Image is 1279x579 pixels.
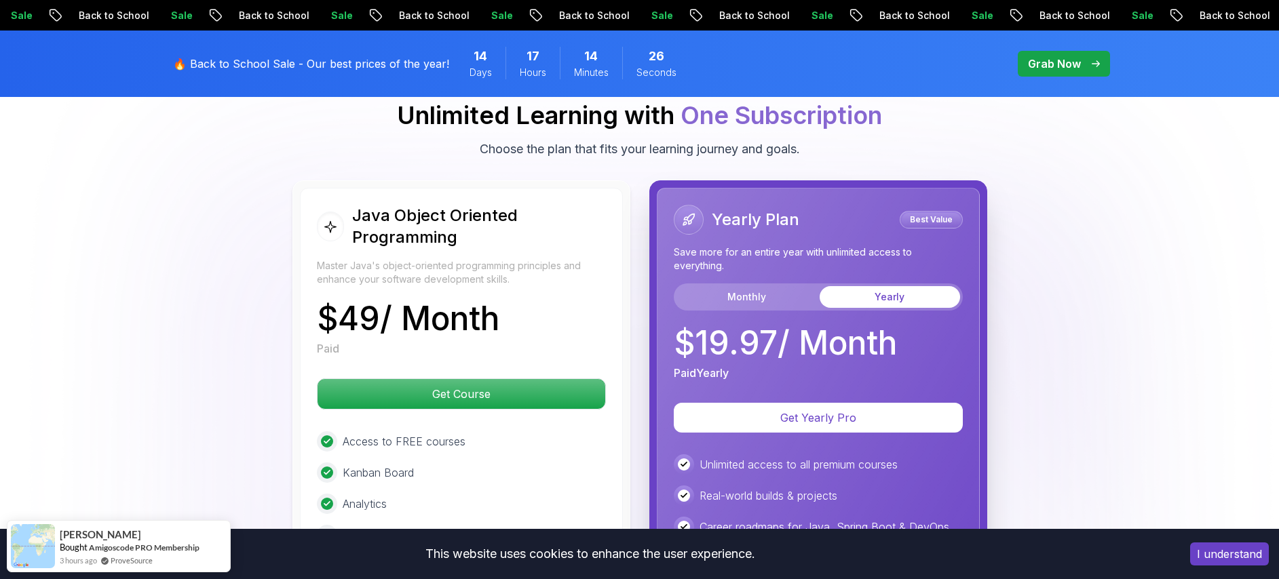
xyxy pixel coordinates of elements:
[60,542,88,553] span: Bought
[636,66,676,79] span: Seconds
[49,9,141,22] p: Back to School
[352,205,605,248] h2: Java Object Oriented Programming
[11,524,55,568] img: provesource social proof notification image
[902,213,961,226] p: Best Value
[622,9,665,22] p: Sale
[674,403,963,433] button: Get Yearly Pro
[317,302,499,335] p: $ 49 / Month
[1170,9,1262,22] p: Back to School
[89,542,199,553] a: Amigoscode PRO Membership
[782,9,825,22] p: Sale
[111,555,153,566] a: ProveSource
[689,9,782,22] p: Back to School
[676,286,817,308] button: Monthly
[712,209,799,231] h2: Yearly Plan
[60,529,141,540] span: [PERSON_NAME]
[397,102,882,129] h2: Unlimited Learning with
[343,496,387,512] p: Analytics
[649,47,664,66] span: 26 Seconds
[1102,9,1145,22] p: Sale
[343,433,465,450] p: Access to FREE courses
[173,56,449,72] p: 🔥 Back to School Sale - Our best prices of the year!
[318,379,605,409] p: Get Course
[700,519,949,535] p: Career roadmaps for Java, Spring Boot & DevOps
[141,9,185,22] p: Sale
[461,9,505,22] p: Sale
[850,9,942,22] p: Back to School
[470,66,492,79] span: Days
[527,47,539,66] span: 17 Hours
[369,9,461,22] p: Back to School
[574,66,609,79] span: Minutes
[674,245,963,273] p: Save more for an entire year with unlimited access to everything.
[317,259,606,286] p: Master Java's object-oriented programming principles and enhance your software development skills.
[700,487,837,504] p: Real-world builds & projects
[674,365,729,381] p: Paid Yearly
[10,539,1170,569] div: This website uses cookies to enhance the user experience.
[343,464,414,481] p: Kanban Board
[343,527,474,543] p: Access to Free TextBooks
[674,411,963,424] a: Get Yearly Pro
[1190,542,1269,565] button: Accept cookies
[584,47,598,66] span: 14 Minutes
[480,140,800,159] p: Choose the plan that fits your learning journey and goals.
[60,555,97,566] span: 3 hours ago
[520,66,546,79] span: Hours
[1010,9,1102,22] p: Back to School
[681,100,882,130] span: One Subscription
[529,9,622,22] p: Back to School
[317,387,606,401] a: Get Course
[820,286,960,308] button: Yearly
[317,378,606,410] button: Get Course
[209,9,301,22] p: Back to School
[700,456,898,473] p: Unlimited access to all premium courses
[942,9,985,22] p: Sale
[474,47,487,66] span: 14 Days
[317,340,339,357] p: Paid
[1028,56,1081,72] p: Grab Now
[674,327,897,359] p: $ 19.97 / Month
[301,9,345,22] p: Sale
